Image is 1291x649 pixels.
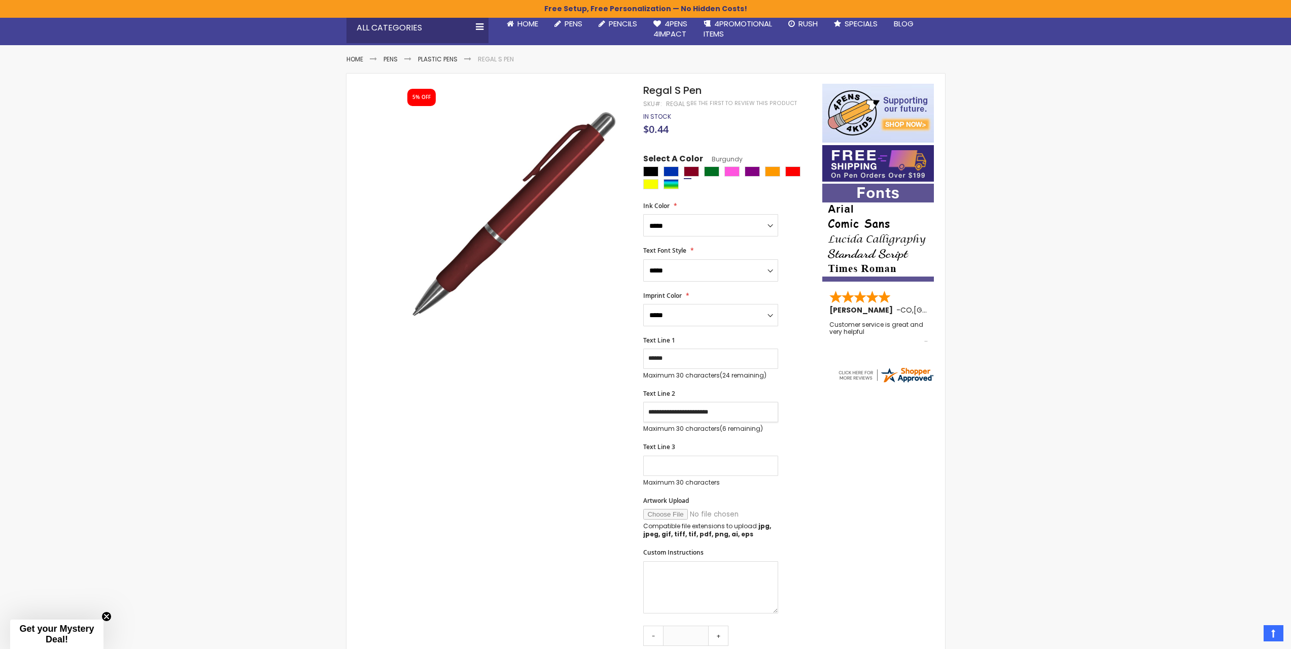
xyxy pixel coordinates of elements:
span: Text Font Style [643,246,686,255]
div: Purple [745,166,760,177]
span: Text Line 1 [643,336,675,345]
a: Blog [886,13,922,35]
div: Red [785,166,800,177]
button: Close teaser [101,611,112,622]
span: Imprint Color [643,291,682,300]
span: Artwork Upload [643,496,689,505]
span: Rush [798,18,818,29]
div: Assorted [664,179,679,189]
span: [PERSON_NAME] [829,305,896,315]
a: Pens [383,55,398,63]
img: Free shipping on orders over $199 [822,145,934,182]
p: Maximum 30 characters [643,479,778,487]
span: Select A Color [643,153,703,167]
span: CO [900,305,912,315]
div: Green [704,166,719,177]
a: Top [1264,625,1283,641]
a: Pencils [590,13,645,35]
div: Black [643,166,658,177]
span: Ink Color [643,201,670,210]
img: font-personalization-examples [822,184,934,282]
span: (24 remaining) [720,371,766,380]
a: 4Pens4impact [645,13,695,46]
a: 4PROMOTIONALITEMS [695,13,780,46]
p: Maximum 30 characters [643,371,778,380]
span: [GEOGRAPHIC_DATA] [914,305,988,315]
div: Regal S [666,100,690,108]
div: All Categories [346,13,489,43]
span: Custom Instructions [643,548,704,557]
div: 5% OFF [412,94,431,101]
div: Blue [664,166,679,177]
span: 4Pens 4impact [653,18,687,39]
span: Specials [845,18,878,29]
img: regal_s_side_burgundy_1_1.jpeg [398,98,630,330]
div: Pink [724,166,740,177]
a: Home [346,55,363,63]
div: Availability [643,113,671,121]
span: Text Line 3 [643,442,675,451]
p: Compatible file extensions to upload: [643,522,778,538]
span: Text Line 2 [643,389,675,398]
a: - [643,626,664,646]
span: Blog [894,18,914,29]
div: Burgundy [684,166,699,177]
span: $0.44 [643,122,669,136]
span: Home [517,18,538,29]
span: 4PROMOTIONAL ITEMS [704,18,772,39]
span: - , [896,305,988,315]
a: Pens [546,13,590,35]
span: Regal S Pen [643,83,702,97]
a: Specials [826,13,886,35]
span: (6 remaining) [720,424,763,433]
div: Orange [765,166,780,177]
a: Be the first to review this product [690,99,797,107]
a: Rush [780,13,826,35]
p: Maximum 30 characters [643,425,778,433]
a: + [708,626,728,646]
span: Pencils [609,18,637,29]
div: Get your Mystery Deal!Close teaser [10,620,103,649]
a: Plastic Pens [418,55,458,63]
div: Yellow [643,179,658,189]
span: In stock [643,112,671,121]
a: Home [499,13,546,35]
span: Burgundy [703,155,743,163]
span: Get your Mystery Deal! [19,624,94,644]
span: Pens [565,18,582,29]
div: Customer service is great and very helpful [829,321,928,343]
strong: SKU [643,99,662,108]
img: 4pens.com widget logo [837,366,934,384]
li: Regal S Pen [478,55,514,63]
strong: jpg, jpeg, gif, tiff, tif, pdf, png, ai, eps [643,522,771,538]
img: 4pens 4 kids [822,84,934,143]
a: 4pens.com certificate URL [837,378,934,386]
